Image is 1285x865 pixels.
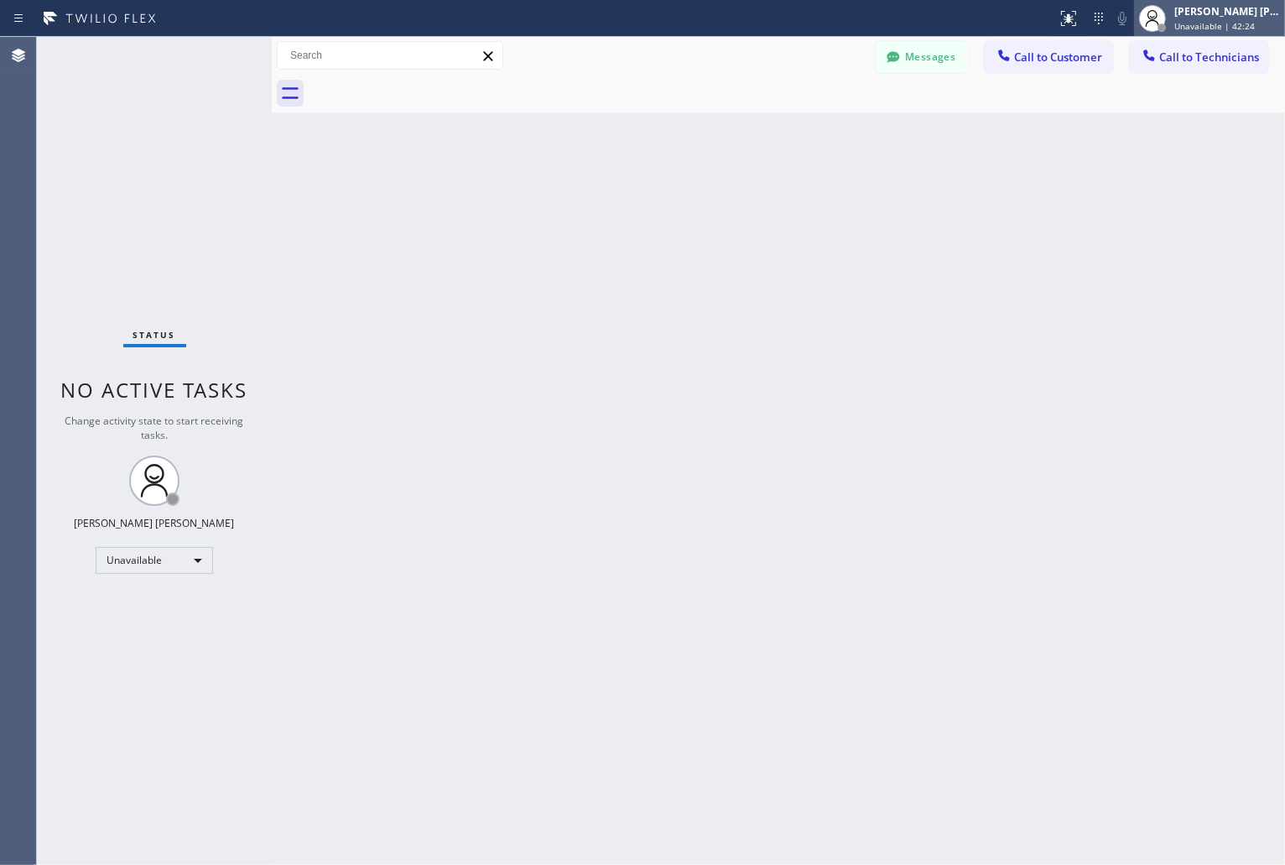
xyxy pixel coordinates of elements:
div: [PERSON_NAME] [PERSON_NAME] [75,516,235,530]
span: Change activity state to start receiving tasks. [65,414,244,442]
button: Call to Technicians [1130,41,1268,73]
button: Call to Customer [985,41,1113,73]
span: Call to Customer [1014,50,1102,65]
div: Unavailable [96,547,213,574]
span: No active tasks [61,376,248,404]
span: Call to Technicians [1159,50,1259,65]
div: [PERSON_NAME] [PERSON_NAME] [1174,4,1280,18]
input: Search [278,42,502,69]
span: Status [133,329,176,341]
button: Messages [876,41,968,73]
span: Unavailable | 42:24 [1174,20,1255,32]
button: Mute [1111,7,1134,30]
